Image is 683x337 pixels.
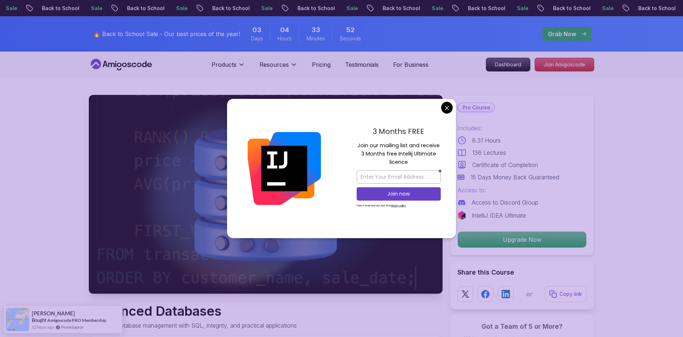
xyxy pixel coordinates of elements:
span: 3 Days [252,25,261,35]
p: Sale [596,5,619,12]
p: Certificate of Completion [472,161,538,169]
a: Dashboard [486,58,530,71]
p: Back to School [121,5,170,12]
p: Includes: [457,124,587,132]
span: Hours [278,35,292,42]
span: 33 Minutes [312,25,320,35]
span: 52 Seconds [346,25,354,35]
p: Sale [84,5,108,12]
img: jetbrains logo [457,211,466,220]
button: Products [212,60,245,75]
span: Days [251,35,263,42]
span: 12 hours ago [32,324,54,330]
p: Sale [510,5,534,12]
p: Access to: [457,186,587,194]
button: Upgrade Now [457,231,587,248]
p: Grab Now [548,30,576,38]
p: Sale [425,5,448,12]
p: Back to School [206,5,255,12]
span: 4 Hours [280,25,289,35]
span: [PERSON_NAME] [32,310,75,316]
p: Back to School [461,5,510,12]
p: 15 Days Money Back Guaranteed [470,173,559,181]
img: advanced-databases_thumbnail [89,95,443,294]
p: 136 Lectures [472,148,506,157]
img: provesource social proof notification image [6,308,29,331]
p: Copy link [560,290,582,298]
h3: Got a Team of 5 or More? [457,321,587,332]
a: Pricing [312,60,331,69]
p: Access to Discord Group [472,198,538,207]
a: Join Amigoscode [535,58,594,71]
p: or [526,290,532,298]
p: IntelliJ IDEA Ultimate [472,211,526,220]
a: For Business [393,60,428,69]
p: Upgrade Now [458,232,586,248]
p: 8.31 Hours [472,136,501,145]
a: ProveSource [61,324,83,330]
p: 🔥 Back to School Sale - Our best prices of the year! [93,30,240,38]
p: Join Amigoscode [535,58,594,71]
h2: Share this Course [457,267,587,277]
p: Sale [255,5,278,12]
button: Resources [260,60,297,75]
span: Bought [32,317,47,323]
p: Sale [340,5,363,12]
p: Resources [260,60,289,69]
span: Seconds [340,35,361,42]
p: Pro Course [458,103,495,112]
button: Copy link [545,286,587,302]
a: Amigoscode PRO Membership [47,318,106,323]
p: Sale [170,5,193,12]
span: Minutes [306,35,325,42]
p: Back to School [35,5,84,12]
p: Back to School [547,5,596,12]
p: Back to School [376,5,425,12]
p: Back to School [291,5,340,12]
p: Back to School [632,5,681,12]
p: Advanced database management with SQL, integrity, and practical applications [89,321,297,330]
a: Testimonials [345,60,379,69]
p: Products [212,60,236,69]
h1: Advanced Databases [89,304,297,318]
